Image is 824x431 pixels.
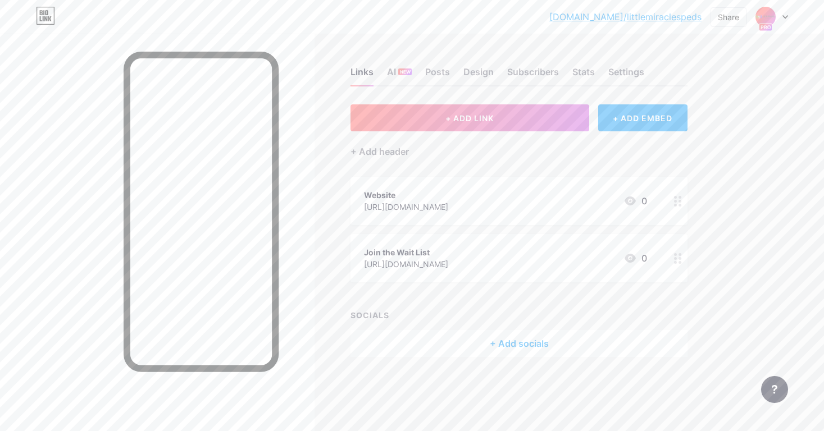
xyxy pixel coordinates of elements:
[350,145,409,158] div: + Add header
[400,68,411,75] span: NEW
[463,65,494,85] div: Design
[350,104,589,131] button: + ADD LINK
[364,201,448,213] div: [URL][DOMAIN_NAME]
[718,11,739,23] div: Share
[350,330,688,357] div: + Add socials
[364,258,448,270] div: [URL][DOMAIN_NAME]
[608,65,644,85] div: Settings
[364,246,448,258] div: Join the Wait List
[507,65,559,85] div: Subscribers
[623,194,647,208] div: 0
[387,65,412,85] div: AI
[425,65,450,85] div: Posts
[364,189,448,201] div: Website
[350,309,688,321] div: SOCIALS
[572,65,595,85] div: Stats
[623,251,647,265] div: 0
[445,113,494,123] span: + ADD LINK
[755,6,776,27] img: littlemiraclespeds
[598,104,688,131] div: + ADD EMBED
[549,10,702,24] a: [DOMAIN_NAME]/littlemiraclespeds
[350,65,374,85] div: Links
